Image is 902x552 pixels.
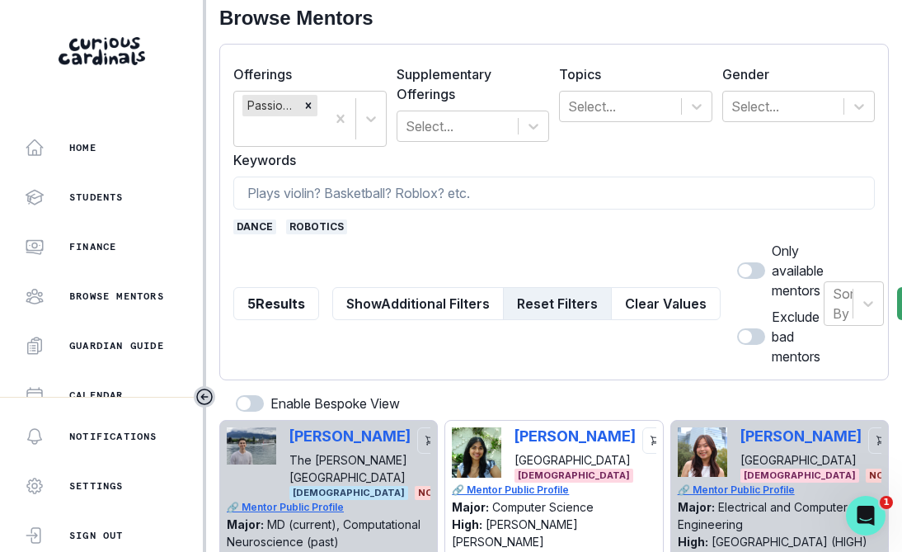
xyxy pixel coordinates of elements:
[514,427,636,445] p: [PERSON_NAME]
[503,287,612,320] button: Reset Filters
[678,500,715,514] p: Major:
[417,427,444,454] button: cart
[69,430,157,443] p: Notifications
[772,241,824,300] p: Only available mentors
[868,427,895,454] button: cart
[69,290,164,303] p: Browse Mentors
[642,427,669,454] button: cart
[69,389,124,402] p: Calendar
[514,451,636,469] p: [GEOGRAPHIC_DATA]
[397,64,540,104] label: Supplementary Offerings
[299,95,317,116] div: Remove Passion Project
[227,500,432,515] a: 🔗 Mentor Public Profile
[69,191,124,204] p: Students
[227,427,276,465] img: Picture of Mason Usher
[233,177,875,210] input: Plays violin? Basketball? Roblox? etc.
[846,496,886,535] iframe: Intercom live chat
[286,219,347,234] span: robotics
[227,517,420,549] p: MD (current), Computational Neuroscience (past)
[415,486,491,500] span: No New Opps
[69,339,164,352] p: Guardian Guide
[69,141,96,154] p: Home
[332,287,504,320] button: ShowAdditional Filters
[233,64,377,84] label: Offerings
[270,394,400,413] p: Enable Bespoke View
[559,64,702,84] label: Topics
[492,500,594,514] p: Computer Science
[740,451,862,469] p: [GEOGRAPHIC_DATA]
[678,535,708,549] p: High:
[289,451,411,486] p: The [PERSON_NAME][GEOGRAPHIC_DATA]
[740,427,862,445] p: [PERSON_NAME]
[289,427,411,445] p: [PERSON_NAME]
[452,483,657,498] a: 🔗 Mentor Public Profile
[69,479,124,493] p: Settings
[194,386,215,408] button: Toggle sidebar
[722,64,866,84] label: Gender
[227,517,264,531] p: Major:
[772,307,824,366] p: Exclude bad mentors
[611,287,721,320] button: Clear Values
[880,496,893,509] span: 1
[452,427,501,478] img: Picture of Laasya Konidala
[452,500,489,514] p: Major:
[233,219,276,234] span: dance
[452,517,482,531] p: High:
[59,37,145,65] img: Curious Cardinals Logo
[678,500,848,531] p: Electrical and Computer Engineering
[247,294,305,314] p: 5 Results
[69,240,116,253] p: Finance
[833,284,858,323] div: Sort By
[678,427,727,477] img: Picture of Christal Chen
[678,483,883,498] a: 🔗 Mentor Public Profile
[233,150,865,170] label: Keywords
[69,529,124,542] p: Sign Out
[219,7,889,31] h2: Browse Mentors
[289,486,408,500] span: [DEMOGRAPHIC_DATA]
[740,469,859,483] span: [DEMOGRAPHIC_DATA]
[514,469,633,483] span: [DEMOGRAPHIC_DATA]
[242,95,299,116] div: Passion Project
[712,535,867,549] p: [GEOGRAPHIC_DATA] (HIGH)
